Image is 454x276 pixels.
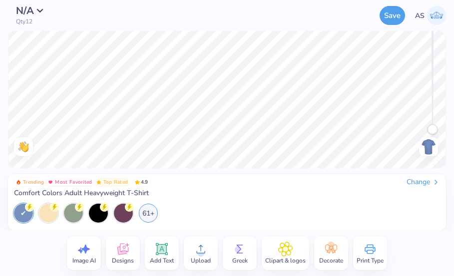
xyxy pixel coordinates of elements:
span: Clipart & logos [265,257,306,265]
button: Save [380,6,405,25]
div: Change [407,178,440,187]
span: Greek [232,257,248,265]
span: Top Rated [103,180,128,185]
span: Image AI [72,257,96,265]
img: Abigail Searfoss [427,6,446,25]
button: N/A [16,6,49,16]
span: Add Text [150,257,174,265]
img: Back [421,139,437,155]
span: Qty 12 [16,18,32,25]
div: Accessibility label [428,124,438,134]
button: Badge Button [46,178,94,187]
span: N/A [16,4,34,17]
button: Badge Button [94,178,130,187]
span: Most Favorited [55,180,92,185]
span: Decorate [319,257,343,265]
span: 4.9 [132,178,151,187]
span: Designs [112,257,134,265]
img: Trending sort [16,180,21,185]
span: AS [415,10,425,21]
div: 61+ [139,204,158,223]
span: Trending [23,180,44,185]
a: AS [415,6,446,25]
span: Comfort Colors Adult Heavyweight T-Shirt [14,189,149,198]
span: Upload [191,257,211,265]
span: Print Type [357,257,384,265]
img: Most Favorited sort [48,180,53,185]
img: Top Rated sort [96,180,101,185]
button: Badge Button [14,178,46,187]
